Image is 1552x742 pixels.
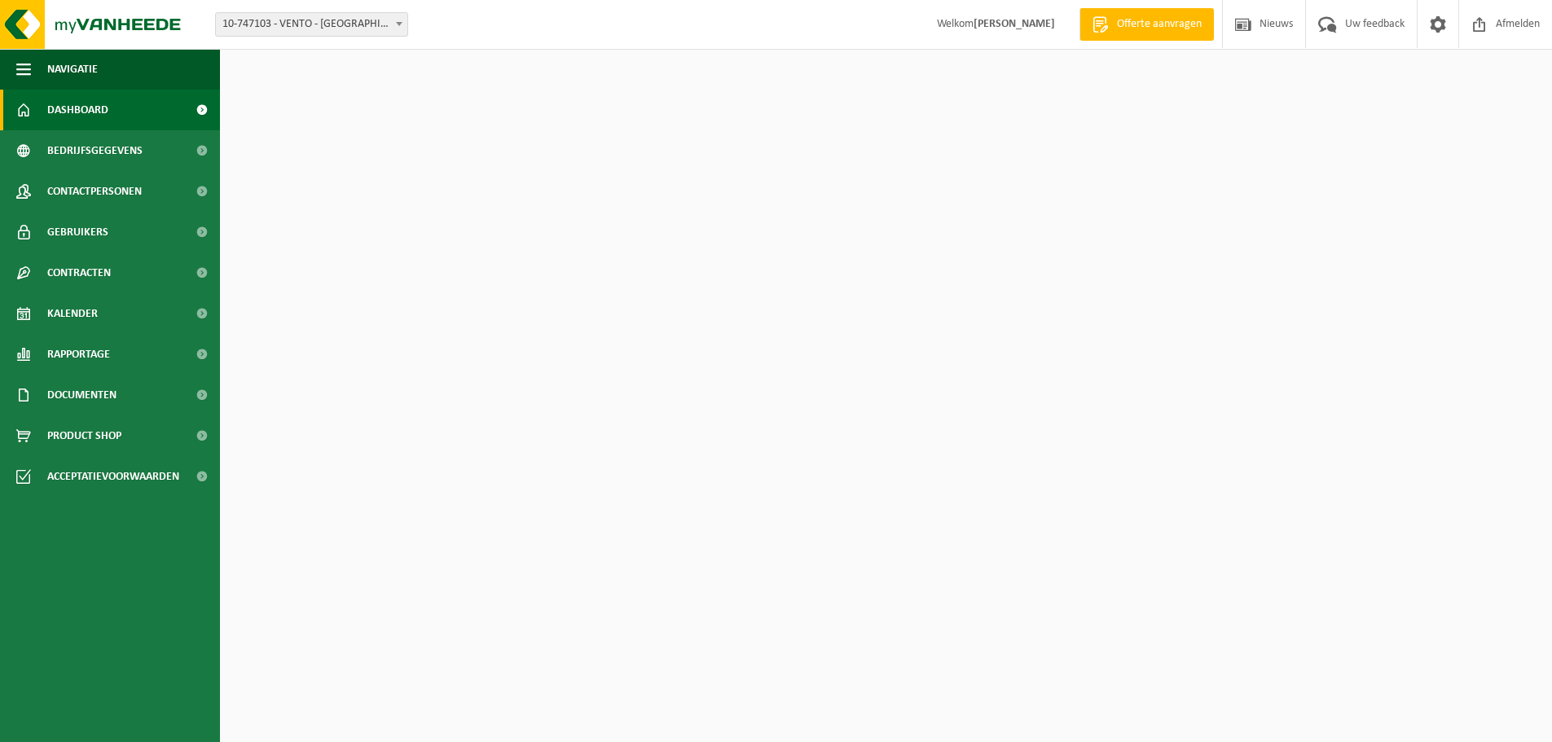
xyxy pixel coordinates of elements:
span: Rapportage [47,334,110,375]
span: Acceptatievoorwaarden [47,456,179,497]
span: Offerte aanvragen [1113,16,1206,33]
span: Contactpersonen [47,171,142,212]
span: Kalender [47,293,98,334]
span: Gebruikers [47,212,108,252]
span: Documenten [47,375,117,415]
span: Product Shop [47,415,121,456]
span: 10-747103 - VENTO - OUDENAARDE [216,13,407,36]
a: Offerte aanvragen [1079,8,1214,41]
span: Dashboard [47,90,108,130]
span: 10-747103 - VENTO - OUDENAARDE [215,12,408,37]
span: Navigatie [47,49,98,90]
span: Bedrijfsgegevens [47,130,143,171]
strong: [PERSON_NAME] [974,18,1055,30]
span: Contracten [47,252,111,293]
